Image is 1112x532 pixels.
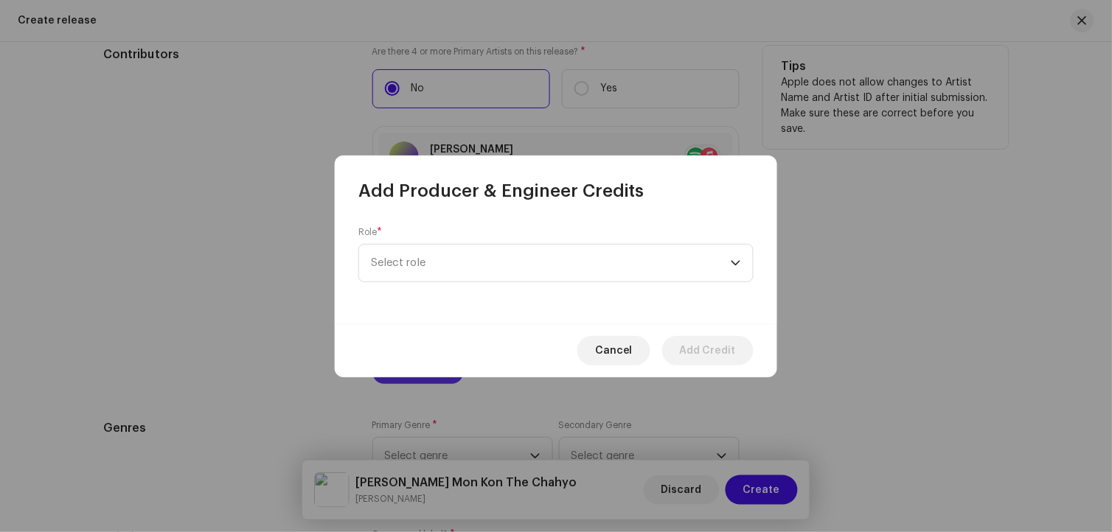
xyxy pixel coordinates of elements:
[358,226,382,238] label: Role
[680,336,736,365] span: Add Credit
[731,245,741,281] div: dropdown trigger
[371,245,731,281] span: Select role
[577,336,650,365] button: Cancel
[358,179,644,203] span: Add Producer & Engineer Credits
[662,336,754,365] button: Add Credit
[595,336,633,365] span: Cancel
